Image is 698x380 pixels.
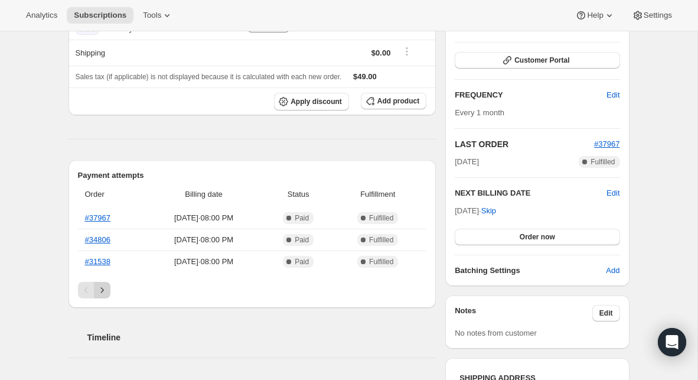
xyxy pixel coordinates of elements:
h2: FREQUENCY [455,89,606,101]
span: Paid [295,235,309,245]
span: Status [268,189,329,200]
span: [DATE] · [455,206,496,215]
button: Subscriptions [67,7,133,24]
button: Customer Portal [455,52,619,69]
span: Add product [377,96,419,106]
span: Edit [606,89,619,101]
span: Fulfilled [591,157,615,167]
span: Fulfillment [336,189,419,200]
button: Order now [455,229,619,245]
span: Sales tax (if applicable) is not displayed because it is calculated with each new order. [76,73,342,81]
span: Every 1 month [455,108,504,117]
button: Next [94,282,110,298]
div: Open Intercom Messenger [658,328,686,356]
span: Fulfilled [369,235,393,245]
span: Order now [520,232,555,242]
span: Billing date [147,189,260,200]
span: Add [606,265,619,277]
span: $49.00 [353,72,377,81]
span: Subscriptions [74,11,126,20]
span: [DATE] [455,156,479,168]
a: #37967 [594,139,619,148]
span: Fulfilled [369,257,393,267]
button: Analytics [19,7,64,24]
span: Tools [143,11,161,20]
span: [DATE] · 08:00 PM [147,212,260,224]
button: Add [599,261,627,280]
span: Paid [295,257,309,267]
th: Order [78,181,144,207]
th: Shipping [69,40,223,66]
button: #37967 [594,138,619,150]
h2: LAST ORDER [455,138,594,150]
a: #31538 [85,257,110,266]
span: Skip [481,205,496,217]
button: Skip [474,202,503,220]
span: Paid [295,213,309,223]
button: Settings [625,7,679,24]
h2: Payment attempts [78,170,427,181]
a: #34806 [85,235,110,244]
span: Edit [599,308,613,318]
button: Edit [592,305,620,321]
span: Analytics [26,11,57,20]
button: Help [568,7,622,24]
span: Customer Portal [514,56,569,65]
span: $0.00 [371,48,391,57]
button: Tools [136,7,180,24]
nav: Pagination [78,282,427,298]
button: Shipping actions [397,45,416,58]
a: #37967 [85,213,110,222]
button: Add product [361,93,426,109]
span: Settings [644,11,672,20]
span: Apply discount [291,97,342,106]
span: No notes from customer [455,329,537,337]
span: Fulfilled [369,213,393,223]
button: Edit [606,187,619,199]
h3: Notes [455,305,592,321]
span: [DATE] · 08:00 PM [147,256,260,268]
button: Apply discount [274,93,349,111]
h2: Timeline [87,332,436,343]
span: Help [587,11,603,20]
h6: Batching Settings [455,265,606,277]
h2: NEXT BILLING DATE [455,187,606,199]
button: Edit [599,86,627,105]
span: [DATE] · 08:00 PM [147,234,260,246]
